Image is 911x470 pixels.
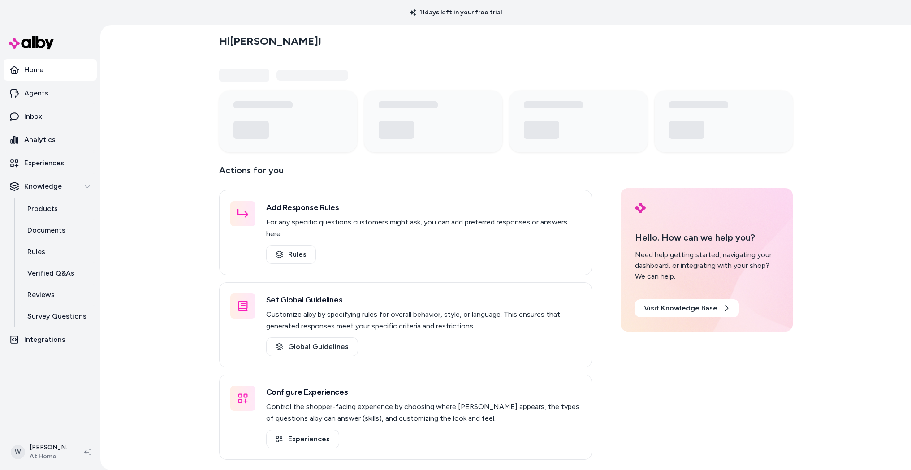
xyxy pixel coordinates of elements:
[4,82,97,104] a: Agents
[18,241,97,263] a: Rules
[266,201,581,214] h3: Add Response Rules
[635,203,646,213] img: alby Logo
[219,34,321,48] h2: Hi [PERSON_NAME] !
[27,246,45,257] p: Rules
[4,59,97,81] a: Home
[266,337,358,356] a: Global Guidelines
[18,306,97,327] a: Survey Questions
[9,36,54,49] img: alby Logo
[219,163,592,185] p: Actions for you
[4,176,97,197] button: Knowledge
[24,181,62,192] p: Knowledge
[27,289,55,300] p: Reviews
[18,220,97,241] a: Documents
[4,129,97,151] a: Analytics
[266,245,316,264] a: Rules
[266,430,339,448] a: Experiences
[30,443,70,452] p: [PERSON_NAME]
[27,203,58,214] p: Products
[4,152,97,174] a: Experiences
[24,334,65,345] p: Integrations
[27,268,74,279] p: Verified Q&As
[4,106,97,127] a: Inbox
[24,158,64,168] p: Experiences
[404,8,507,17] p: 11 days left in your free trial
[5,438,77,466] button: W[PERSON_NAME]At Home
[11,445,25,459] span: W
[24,134,56,145] p: Analytics
[18,284,97,306] a: Reviews
[4,329,97,350] a: Integrations
[635,231,778,244] p: Hello. How can we help you?
[18,198,97,220] a: Products
[266,401,581,424] p: Control the shopper-facing experience by choosing where [PERSON_NAME] appears, the types of quest...
[266,216,581,240] p: For any specific questions customers might ask, you can add preferred responses or answers here.
[27,225,65,236] p: Documents
[266,293,581,306] h3: Set Global Guidelines
[266,386,581,398] h3: Configure Experiences
[30,452,70,461] span: At Home
[266,309,581,332] p: Customize alby by specifying rules for overall behavior, style, or language. This ensures that ge...
[24,111,42,122] p: Inbox
[635,250,778,282] div: Need help getting started, navigating your dashboard, or integrating with your shop? We can help.
[27,311,86,322] p: Survey Questions
[24,65,43,75] p: Home
[24,88,48,99] p: Agents
[18,263,97,284] a: Verified Q&As
[635,299,739,317] a: Visit Knowledge Base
